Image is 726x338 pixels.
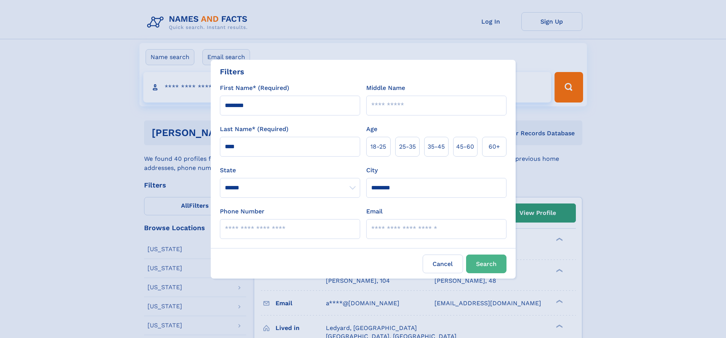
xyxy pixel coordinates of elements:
[366,207,383,216] label: Email
[366,166,378,175] label: City
[399,142,416,151] span: 25‑35
[428,142,445,151] span: 35‑45
[456,142,474,151] span: 45‑60
[220,207,264,216] label: Phone Number
[220,83,289,93] label: First Name* (Required)
[220,166,360,175] label: State
[366,83,405,93] label: Middle Name
[423,255,463,273] label: Cancel
[466,255,506,273] button: Search
[220,125,288,134] label: Last Name* (Required)
[370,142,386,151] span: 18‑25
[366,125,377,134] label: Age
[220,66,244,77] div: Filters
[489,142,500,151] span: 60+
